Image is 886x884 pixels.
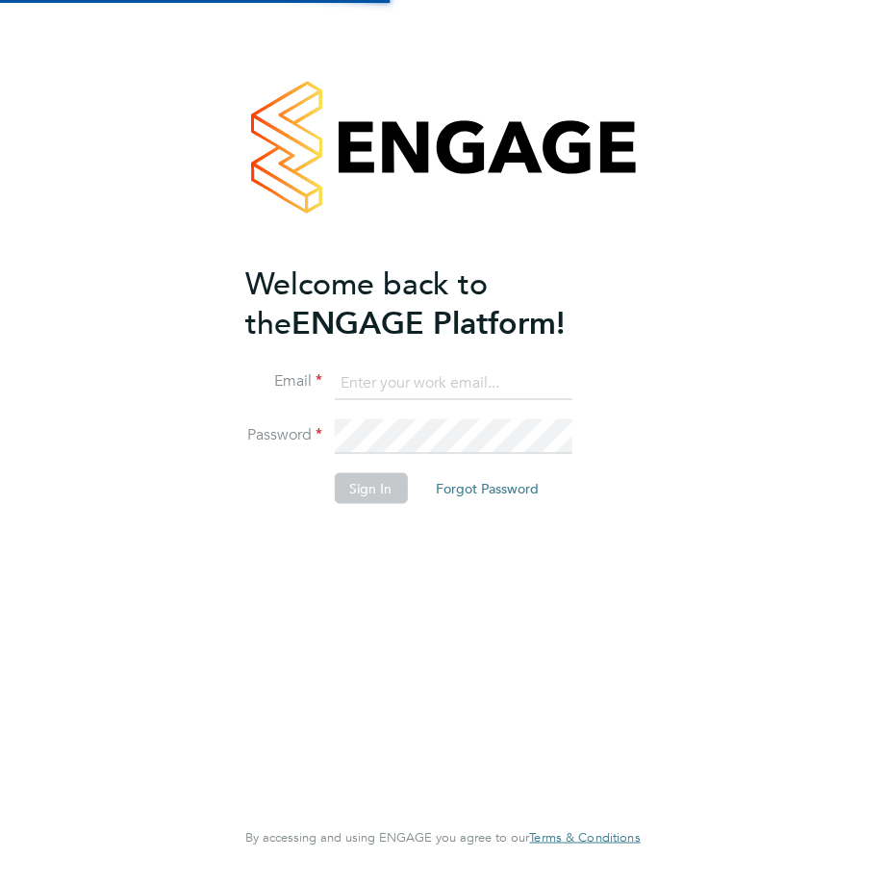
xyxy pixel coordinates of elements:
input: Enter your work email... [334,366,571,400]
a: Terms & Conditions [529,830,640,846]
button: Forgot Password [420,473,554,504]
span: Terms & Conditions [529,829,640,846]
label: Email [245,371,322,391]
button: Sign In [334,473,407,504]
span: Welcome back to the [245,265,488,341]
label: Password [245,425,322,445]
span: By accessing and using ENGAGE you agree to our [245,829,640,846]
h2: ENGAGE Platform! [245,264,620,342]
